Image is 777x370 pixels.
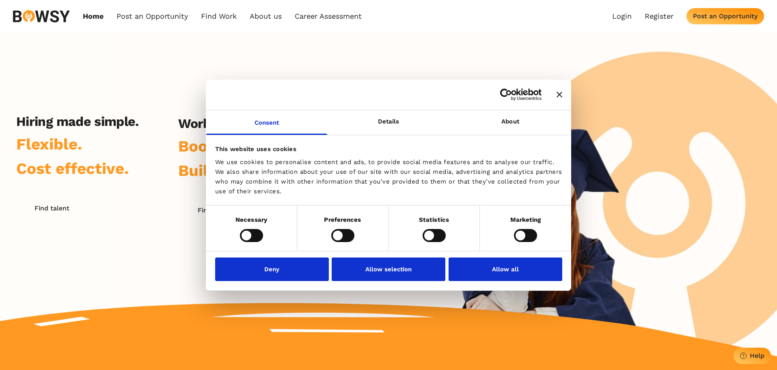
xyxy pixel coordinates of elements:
[449,110,571,134] a: About
[645,12,673,21] a: Register
[16,200,87,216] button: Find talent
[13,10,70,22] img: svg%3e
[35,204,69,212] div: Find talent
[215,157,562,196] div: We use cookies to personalise content and ads, to provide social media features and to analyse ou...
[235,216,267,223] strong: Necessary
[557,92,562,97] button: Close banner
[419,216,449,223] strong: Statistics
[198,206,230,214] div: Find Work
[686,8,764,24] button: Post an Opportunity
[178,202,249,218] button: Find Work
[449,257,562,281] button: Allow all
[750,352,764,359] div: Help
[471,89,542,101] a: Usercentrics Cookiebot - opens in a new window
[324,216,361,223] strong: Preferences
[734,348,771,364] button: Help
[178,137,250,155] span: Boost CV.
[612,12,632,21] a: Login
[332,257,445,281] button: Allow selection
[16,114,139,129] h2: Hiring made simple.
[83,12,104,21] a: Home
[206,110,328,134] a: Consent
[16,159,129,177] span: Cost effective.
[510,216,541,223] strong: Marketing
[16,135,82,153] span: Flexible.
[328,110,449,134] a: Details
[178,161,268,180] span: Build skills.
[693,12,758,20] div: Post an Opportunity
[295,12,362,21] a: Career Assessment
[215,144,562,154] div: This website uses cookies
[215,257,329,281] button: Deny
[178,116,308,131] h2: Work while studying.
